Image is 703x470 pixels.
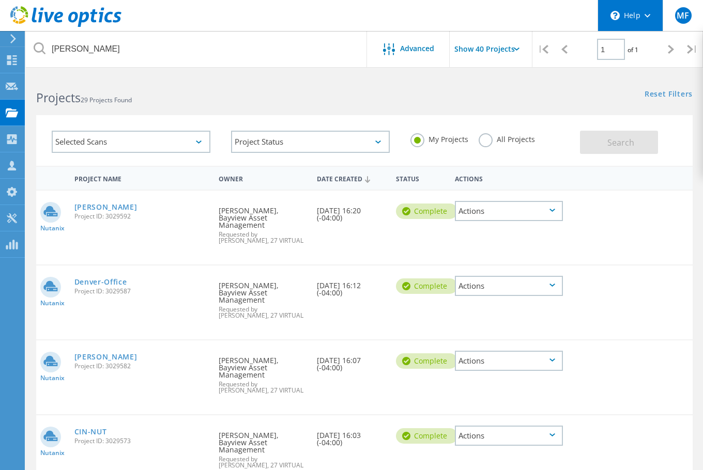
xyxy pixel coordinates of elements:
[391,168,450,187] div: Status
[40,375,65,381] span: Nutanix
[40,300,65,306] span: Nutanix
[396,203,457,219] div: Complete
[628,45,638,54] span: of 1
[532,31,554,68] div: |
[455,426,563,446] div: Actions
[396,353,457,369] div: Complete
[213,168,312,187] div: Owner
[479,133,535,143] label: All Projects
[231,131,390,153] div: Project Status
[40,225,65,231] span: Nutanix
[396,278,457,294] div: Complete
[682,31,703,68] div: |
[410,133,468,143] label: My Projects
[580,131,658,154] button: Search
[40,450,65,456] span: Nutanix
[677,11,689,20] span: MF
[74,203,137,211] a: [PERSON_NAME]
[219,306,307,319] span: Requested by [PERSON_NAME], 27 VIRTUAL
[219,381,307,394] span: Requested by [PERSON_NAME], 27 VIRTUAL
[74,288,208,294] span: Project ID: 3029587
[312,340,390,382] div: [DATE] 16:07 (-04:00)
[74,353,137,361] a: [PERSON_NAME]
[645,90,693,99] a: Reset Filters
[312,168,390,188] div: Date Created
[74,428,107,435] a: CIN-NUT
[69,168,213,187] div: Project Name
[455,201,563,221] div: Actions
[74,363,208,369] span: Project ID: 3029582
[450,168,568,187] div: Actions
[74,213,208,220] span: Project ID: 3029592
[213,340,312,404] div: [PERSON_NAME], Bayview Asset Management
[74,438,208,444] span: Project ID: 3029573
[455,351,563,371] div: Actions
[81,96,132,104] span: 29 Projects Found
[312,415,390,457] div: [DATE] 16:03 (-04:00)
[213,191,312,254] div: [PERSON_NAME], Bayview Asset Management
[396,428,457,444] div: Complete
[455,276,563,296] div: Actions
[213,265,312,329] div: [PERSON_NAME], Bayview Asset Management
[10,22,121,29] a: Live Optics Dashboard
[74,278,127,286] a: Denver-Office
[36,89,81,106] b: Projects
[312,191,390,232] div: [DATE] 16:20 (-04:00)
[52,131,210,153] div: Selected Scans
[219,456,307,468] span: Requested by [PERSON_NAME], 27 VIRTUAL
[607,137,634,148] span: Search
[219,231,307,244] span: Requested by [PERSON_NAME], 27 VIRTUAL
[400,45,434,52] span: Advanced
[312,265,390,307] div: [DATE] 16:12 (-04:00)
[610,11,620,20] svg: \n
[26,31,368,67] input: Search projects by name, owner, ID, company, etc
